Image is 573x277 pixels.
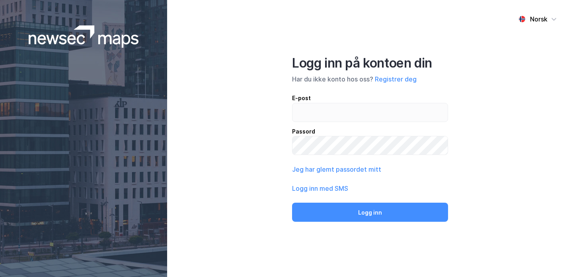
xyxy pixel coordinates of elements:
div: Passord [292,127,448,136]
button: Logg inn [292,203,448,222]
button: Jeg har glemt passordet mitt [292,165,381,174]
button: Registrer deg [375,74,417,84]
button: Logg inn med SMS [292,184,348,193]
div: Logg inn på kontoen din [292,55,448,71]
img: logoWhite.bf58a803f64e89776f2b079ca2356427.svg [29,25,139,48]
div: Har du ikke konto hos oss? [292,74,448,84]
div: E-post [292,93,448,103]
iframe: Chat Widget [533,239,573,277]
div: Norsk [530,14,548,24]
